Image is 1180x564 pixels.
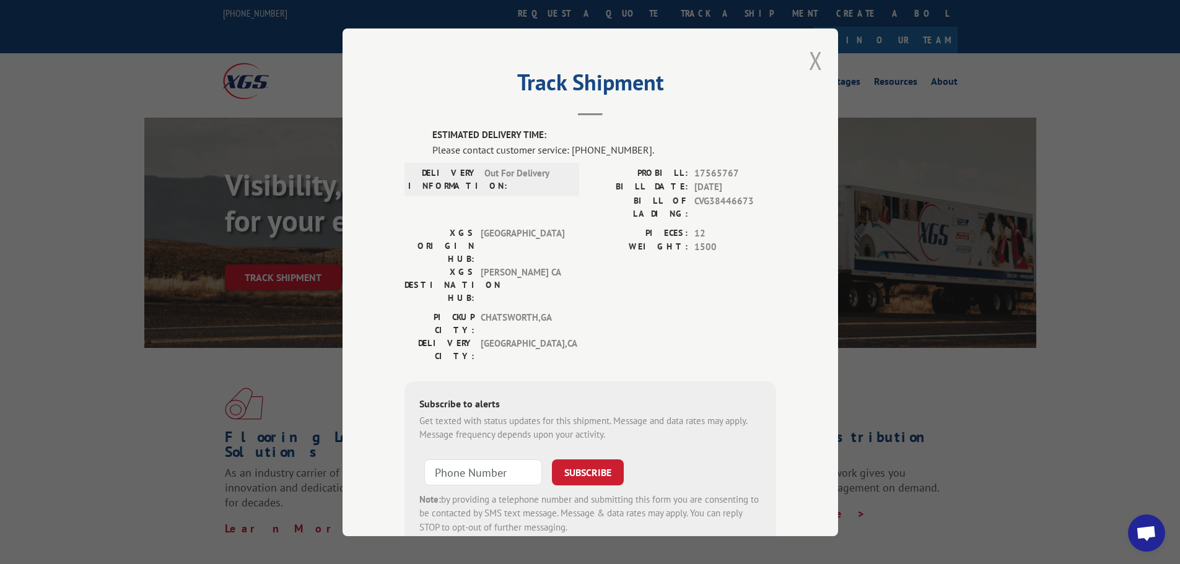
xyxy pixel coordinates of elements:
[694,194,776,220] span: CVG38446673
[404,226,474,265] label: XGS ORIGIN HUB:
[481,336,564,362] span: [GEOGRAPHIC_DATA] , CA
[590,194,688,220] label: BILL OF LADING:
[419,396,761,414] div: Subscribe to alerts
[694,166,776,180] span: 17565767
[590,226,688,240] label: PIECES:
[809,44,823,77] button: Close modal
[404,310,474,336] label: PICKUP CITY:
[484,166,568,192] span: Out For Delivery
[694,180,776,194] span: [DATE]
[481,265,564,304] span: [PERSON_NAME] CA
[404,336,474,362] label: DELIVERY CITY:
[404,74,776,97] h2: Track Shipment
[424,459,542,485] input: Phone Number
[552,459,624,485] button: SUBSCRIBE
[419,492,761,534] div: by providing a telephone number and submitting this form you are consenting to be contacted by SM...
[419,493,441,505] strong: Note:
[408,166,478,192] label: DELIVERY INFORMATION:
[1128,514,1165,552] a: Open chat
[432,142,776,157] div: Please contact customer service: [PHONE_NUMBER].
[432,128,776,142] label: ESTIMATED DELIVERY TIME:
[694,226,776,240] span: 12
[694,240,776,254] span: 1500
[590,240,688,254] label: WEIGHT:
[590,180,688,194] label: BILL DATE:
[590,166,688,180] label: PROBILL:
[404,265,474,304] label: XGS DESTINATION HUB:
[419,414,761,441] div: Get texted with status updates for this shipment. Message and data rates may apply. Message frequ...
[481,226,564,265] span: [GEOGRAPHIC_DATA]
[481,310,564,336] span: CHATSWORTH , GA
